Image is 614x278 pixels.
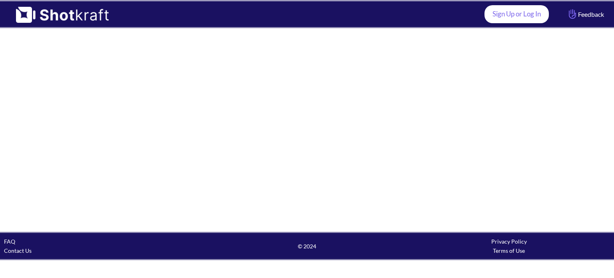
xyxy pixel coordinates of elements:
span: Feedback [567,10,604,19]
a: Sign Up or Log In [484,5,549,23]
img: Hand Icon [567,7,578,21]
span: © 2024 [206,242,408,251]
div: Terms of Use [408,246,610,255]
a: FAQ [4,238,15,245]
a: Contact Us [4,247,32,254]
div: Privacy Policy [408,237,610,246]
